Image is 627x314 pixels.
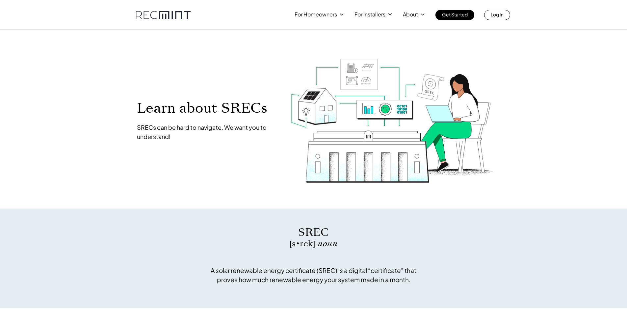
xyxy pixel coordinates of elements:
[354,10,385,19] p: For Installers
[491,10,504,19] p: Log In
[207,266,421,284] p: A solar renewable energy certificate (SREC) is a digital “certificate” that proves how much renew...
[484,10,510,20] a: Log In
[137,101,277,115] p: Learn about SRECs
[435,10,474,20] a: Get Started
[318,238,337,249] span: noun
[442,10,468,19] p: Get Started
[403,10,418,19] p: About
[137,123,277,141] p: SRECs can be hard to navigate. We want you to understand!
[207,225,421,240] p: SREC
[207,240,421,248] p: [s • rek]
[295,10,337,19] p: For Homeowners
